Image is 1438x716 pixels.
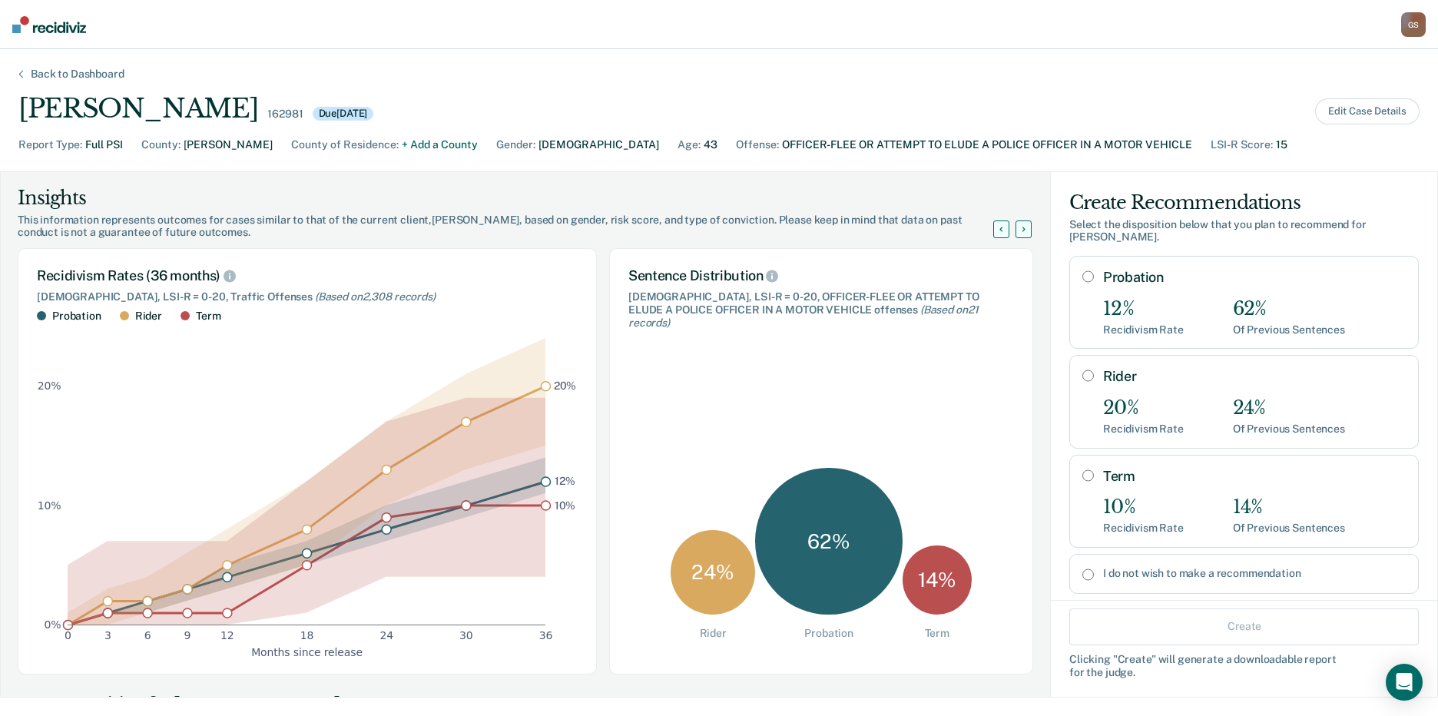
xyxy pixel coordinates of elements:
[52,310,101,323] div: Probation
[1386,664,1423,701] div: Open Intercom Messenger
[671,530,755,615] div: 24 %
[554,380,577,392] text: 20%
[1276,137,1287,153] div: 15
[68,338,545,625] g: area
[678,137,701,153] div: Age :
[141,137,181,153] div: County :
[538,137,659,153] div: [DEMOGRAPHIC_DATA]
[539,629,553,641] text: 36
[267,108,303,121] div: 162981
[251,645,363,658] g: x-axis label
[1103,468,1406,485] label: Term
[459,629,473,641] text: 30
[1103,323,1184,336] div: Recidivism Rate
[104,629,111,641] text: 3
[1069,608,1419,645] button: Create
[37,267,578,284] div: Recidivism Rates (36 months)
[12,68,143,81] div: Back to Dashboard
[291,137,399,153] div: County of Residence :
[184,629,191,641] text: 9
[1233,298,1345,320] div: 62%
[925,627,949,640] div: Term
[1103,522,1184,535] div: Recidivism Rate
[300,629,314,641] text: 18
[555,499,576,511] text: 10%
[554,380,577,511] g: text
[38,380,61,392] text: 20%
[1103,269,1406,286] label: Probation
[379,629,393,641] text: 24
[1233,423,1345,436] div: Of Previous Sentences
[85,137,123,153] div: Full PSI
[755,468,902,615] div: 62 %
[555,475,575,487] text: 12%
[38,380,61,631] g: y-axis tick label
[313,107,374,121] div: Due [DATE]
[1103,567,1406,580] label: I do not wish to make a recommendation
[18,186,1012,210] div: Insights
[64,381,551,629] g: dot
[1103,397,1184,419] div: 20%
[402,137,478,153] div: + Add a County
[903,545,972,615] div: 14 %
[704,137,717,153] div: 43
[1069,652,1419,678] div: Clicking " Create " will generate a downloadable report for the judge.
[251,645,363,658] text: Months since release
[496,137,535,153] div: Gender :
[628,303,978,329] span: (Based on 21 records )
[1069,218,1419,244] div: Select the disposition below that you plan to recommend for [PERSON_NAME] .
[1401,12,1426,37] button: GS
[804,627,853,640] div: Probation
[37,290,578,303] div: [DEMOGRAPHIC_DATA], LSI-R = 0-20, Traffic Offenses
[220,629,234,641] text: 12
[1103,368,1406,385] label: Rider
[1103,496,1184,519] div: 10%
[315,290,436,303] span: (Based on 2,308 records )
[700,627,727,640] div: Rider
[135,310,162,323] div: Rider
[782,137,1192,153] div: OFFICER-FLEE OR ATTEMPT TO ELUDE A POLICE OFFICER IN A MOTOR VEHICLE
[12,16,86,33] img: Recidiviz
[1401,12,1426,37] div: G S
[18,93,258,124] div: [PERSON_NAME]
[65,629,71,641] text: 0
[1233,323,1345,336] div: Of Previous Sentences
[1233,522,1345,535] div: Of Previous Sentences
[1315,98,1420,124] button: Edit Case Details
[184,137,273,153] div: [PERSON_NAME]
[18,214,1012,240] div: This information represents outcomes for cases similar to that of the current client, [PERSON_NAM...
[45,618,61,631] text: 0%
[1103,423,1184,436] div: Recidivism Rate
[1233,397,1345,419] div: 24%
[1069,191,1419,215] div: Create Recommendations
[1103,298,1184,320] div: 12%
[628,267,1014,284] div: Sentence Distribution
[144,629,151,641] text: 6
[1211,137,1273,153] div: LSI-R Score :
[65,629,552,641] g: x-axis tick label
[1233,496,1345,519] div: 14%
[736,137,779,153] div: Offense :
[628,290,1014,329] div: [DEMOGRAPHIC_DATA], LSI-R = 0-20, OFFICER-FLEE OR ATTEMPT TO ELUDE A POLICE OFFICER IN A MOTOR VE...
[38,499,61,511] text: 10%
[196,310,220,323] div: Term
[18,137,82,153] div: Report Type :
